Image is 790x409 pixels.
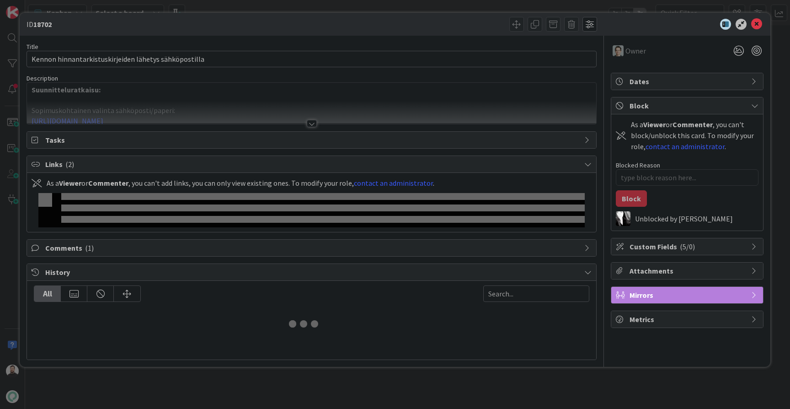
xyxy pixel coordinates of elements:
span: Owner [625,45,646,56]
span: Attachments [630,265,747,276]
img: KV [616,211,630,226]
button: Block [616,190,647,207]
span: History [45,267,580,278]
span: Custom Fields [630,241,747,252]
span: Metrics [630,314,747,325]
label: Title [27,43,38,51]
span: ( 5/0 ) [680,242,695,251]
div: Unblocked by [PERSON_NAME] [635,215,758,223]
div: As a or , you can't add links, you can only view existing ones. To modify your role, . [47,178,434,188]
input: type card name here... [27,51,597,67]
b: 18702 [33,20,52,29]
a: contact an administrator [646,142,725,151]
img: TT [613,45,624,56]
span: Tasks [45,135,580,145]
b: Viewer [643,120,666,129]
div: All [34,286,61,301]
span: Description [27,74,58,82]
input: Search... [483,285,589,302]
span: Block [630,100,747,111]
b: Commenter [673,120,713,129]
strong: Suunnitteluratkaisu: [32,85,101,94]
span: ( 2 ) [65,160,74,169]
a: contact an administrator [354,178,433,188]
div: As a or , you can't block/unblock this card. To modify your role, . [631,119,758,152]
span: Comments [45,242,580,253]
span: Links [45,159,580,170]
span: Mirrors [630,290,747,301]
span: Dates [630,76,747,87]
b: Commenter [88,178,128,188]
label: Blocked Reason [616,161,660,169]
span: ID [27,19,52,30]
span: ( 1 ) [85,243,94,253]
b: Viewer [59,178,81,188]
